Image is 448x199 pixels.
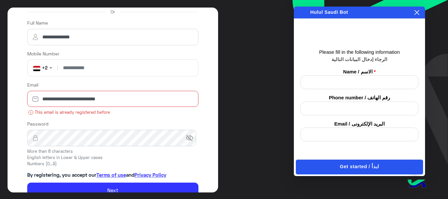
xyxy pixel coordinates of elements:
span: Get started / ابدأ [340,163,379,170]
small: This email is already registered before [27,109,198,116]
label: Password [27,120,49,127]
label: Full Name [27,19,48,26]
img: hulul-logo.png [405,173,428,196]
a: Privacy Policy [134,172,166,178]
small: English letters in Lower & Upper cases [27,155,198,161]
p: Please fill in the following information [300,49,418,56]
a: Terms of use [96,172,126,178]
img: user [27,33,44,41]
span: Hulul Saudi Bot [310,10,348,15]
label: Phone number / رقم الهاتف [300,94,418,102]
p: الرجاء إدخال البيانات التالية [300,56,418,63]
span: Or [111,8,115,15]
span: | [56,64,59,71]
img: error [28,110,33,115]
span: visibility_off [186,134,193,142]
label: Email [27,81,38,88]
label: Mobile Number [27,50,59,57]
span: By registering, you accept our [27,172,96,178]
button: Next [27,183,198,198]
button: Get started / ابدأ [296,160,423,174]
small: More than 8 characters [27,149,198,155]
img: lock [27,135,44,141]
span: and [126,172,134,178]
label: Name / الاسم [300,68,418,76]
img: email [27,96,44,102]
small: Numbers (0...9) [27,161,198,167]
button: Close [414,9,420,16]
label: Email / البريد الإلكترونى [300,120,418,128]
